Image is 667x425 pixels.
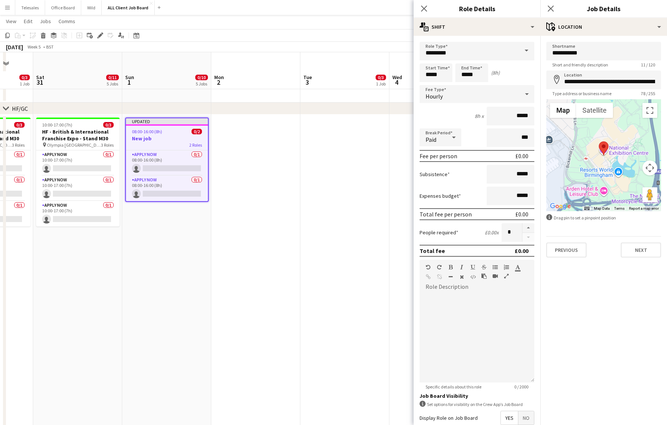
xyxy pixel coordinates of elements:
[14,122,25,128] span: 0/3
[420,171,450,178] label: Subsistence
[504,264,509,270] button: Ordered List
[491,69,500,76] div: (8h)
[195,75,208,80] span: 0/10
[420,210,472,218] div: Total fee per person
[420,229,458,236] label: People required
[81,0,102,15] button: Wild
[481,264,487,270] button: Strikethrough
[621,243,661,257] button: Next
[101,142,114,148] span: 3 Roles
[420,393,534,399] h3: Job Board Visibility
[414,18,540,36] div: Shift
[24,18,32,25] span: Edit
[103,122,114,128] span: 0/3
[36,150,120,176] app-card-role: APPLY NOW0/110:00-17:00 (7h)
[546,214,661,221] div: Drag pin to set a pinpoint position
[642,160,657,175] button: Map camera controls
[485,229,499,236] div: £0.00 x
[42,122,72,128] span: 10:00-17:00 (7h)
[36,128,120,142] h3: HF - British & International Franchise Expo - Stand M30
[635,91,661,96] span: 78 / 255
[614,206,625,210] a: Terms
[550,103,576,118] button: Show street map
[420,401,534,408] div: Set options for visibility on the Crew App’s Job Board
[426,264,431,270] button: Undo
[102,0,155,15] button: ALL Client Job Board
[508,384,534,390] span: 0 / 2000
[546,243,587,257] button: Previous
[548,201,573,211] img: Google
[481,273,487,279] button: Paste as plain text
[448,264,453,270] button: Bold
[501,411,518,425] span: Yes
[391,78,402,87] span: 4
[576,103,613,118] button: Show satellite imagery
[124,78,134,87] span: 1
[437,264,442,270] button: Redo
[36,118,120,226] app-job-card: 10:00-17:00 (7h)0/3HF - British & International Franchise Expo - Stand M30 Olympia [GEOGRAPHIC_DA...
[515,210,528,218] div: £0.00
[106,75,119,80] span: 0/11
[125,74,134,81] span: Sun
[522,223,534,233] button: Increase
[40,18,51,25] span: Jobs
[25,44,43,50] span: Week 5
[303,74,312,81] span: Tue
[540,4,667,13] h3: Job Details
[426,93,443,100] span: Hourly
[642,187,657,202] button: Drag Pegman onto the map to open Street View
[35,78,44,87] span: 31
[125,118,209,202] app-job-card: Updated08:00-16:00 (8h)0/2New job2 RolesAPPLY NOW0/108:00-16:00 (8h) APPLY NOW0/108:00-16:00 (8h)
[59,18,75,25] span: Comms
[493,264,498,270] button: Unordered List
[126,135,208,142] h3: New job
[392,74,402,81] span: Wed
[518,411,534,425] span: No
[12,142,25,148] span: 3 Roles
[448,274,453,280] button: Horizontal Line
[132,129,162,134] span: 08:00-16:00 (8h)
[376,81,386,87] div: 1 Job
[21,16,35,26] a: Edit
[459,274,464,280] button: Clear Formatting
[126,118,208,124] div: Updated
[12,105,28,112] div: HF/GC
[15,0,45,15] button: Telesales
[548,201,573,211] a: Open this area in Google Maps (opens a new window)
[470,264,475,270] button: Underline
[515,152,528,160] div: £0.00
[635,62,661,68] span: 11 / 120
[189,142,202,148] span: 2 Roles
[47,142,101,148] span: Olympia [GEOGRAPHIC_DATA]
[19,75,30,80] span: 0/3
[46,44,54,50] div: BST
[420,247,445,254] div: Total fee
[36,176,120,201] app-card-role: APPLY NOW0/110:00-17:00 (7h)
[302,78,312,87] span: 3
[126,150,208,176] app-card-role: APPLY NOW0/108:00-16:00 (8h)
[420,152,457,160] div: Fee per person
[426,136,436,143] span: Paid
[376,75,386,80] span: 0/3
[515,264,520,270] button: Text Color
[6,43,23,51] div: [DATE]
[594,206,610,211] button: Map Data
[420,193,461,199] label: Expenses budget
[420,415,478,421] label: Display Role on Job Board
[546,91,617,96] span: Type address or business name
[213,78,224,87] span: 2
[642,103,657,118] button: Toggle fullscreen view
[214,74,224,81] span: Mon
[546,62,614,68] span: Short and friendly description
[126,176,208,201] app-card-role: APPLY NOW0/108:00-16:00 (8h)
[36,74,44,81] span: Sat
[414,4,540,13] h3: Role Details
[540,18,667,36] div: Location
[584,206,589,211] button: Keyboard shortcuts
[493,273,498,279] button: Insert video
[629,206,659,210] a: Report a map error
[470,274,475,280] button: HTML Code
[6,18,16,25] span: View
[3,16,19,26] a: View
